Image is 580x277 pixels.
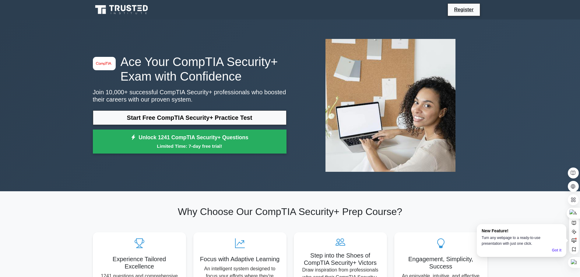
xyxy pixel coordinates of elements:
small: Limited Time: 7-day free trial! [100,143,279,150]
h5: Step into the Shoes of CompTIA Security+ Victors [299,252,382,266]
a: Unlock 1241 CompTIA Security+ QuestionsLimited Time: 7-day free trial! [93,130,286,154]
a: Register [450,6,477,13]
a: Start Free CompTIA Security+ Practice Test [93,110,286,125]
p: Join 10,000+ successful CompTIA Security+ professionals who boosted their careers with our proven... [93,88,286,103]
h1: Ace Your CompTIA Security+ Exam with Confidence [93,54,286,84]
h5: Experience Tailored Excellence [98,255,181,270]
h5: Engagement, Simplicity, Success [399,255,483,270]
h2: Why Choose Our CompTIA Security+ Prep Course? [93,206,487,217]
h5: Focus with Adaptive Learning [198,255,282,263]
